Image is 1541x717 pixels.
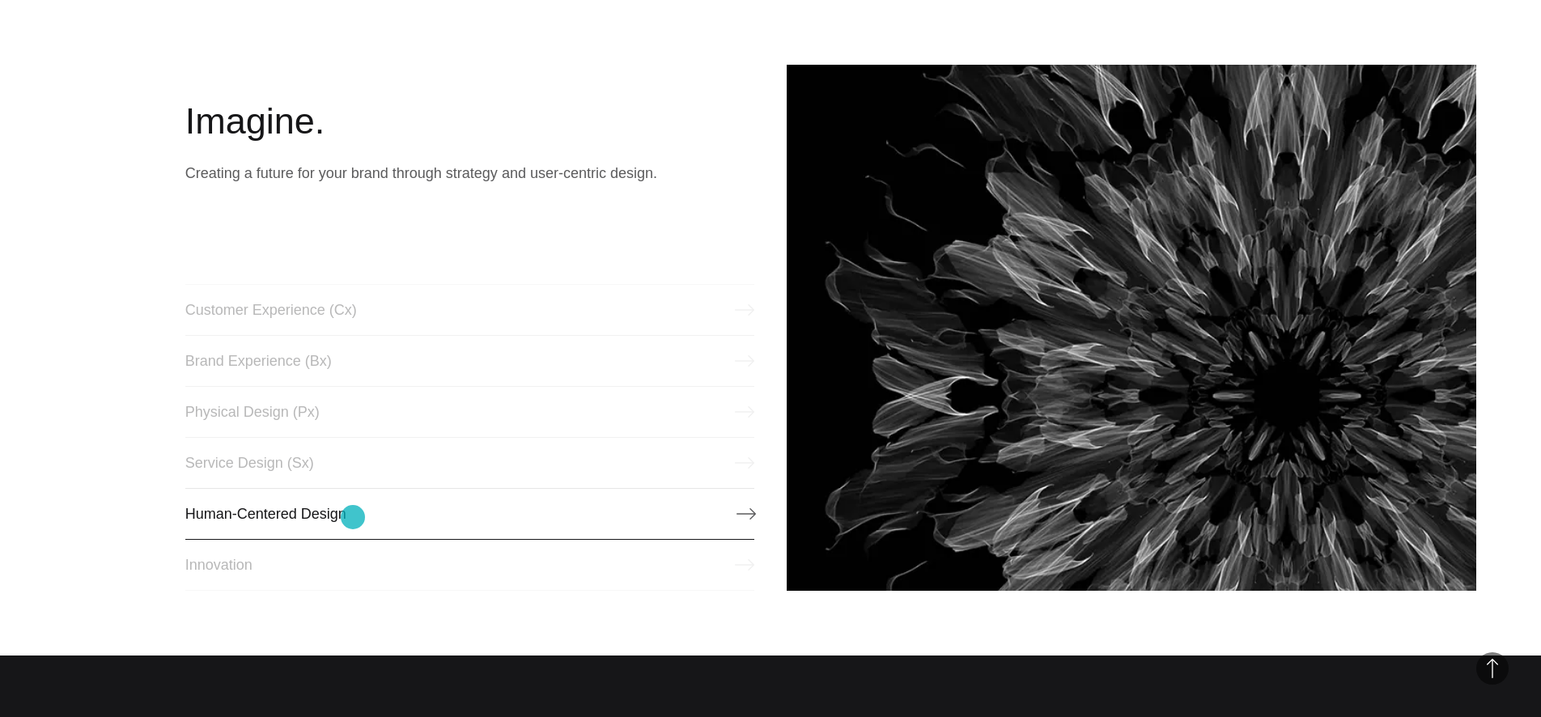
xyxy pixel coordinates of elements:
[185,335,754,387] a: Brand Experience (Bx)
[185,488,754,540] a: Human-Centered Design
[185,437,754,489] a: Service Design (Sx)
[185,539,754,591] a: Innovation
[185,284,754,336] a: Customer Experience (Cx)
[1476,652,1509,685] button: Back to Top
[185,162,754,185] p: Creating a future for your brand through strategy and user-centric design.
[185,386,754,438] a: Physical Design (Px)
[185,97,754,146] h2: Imagine.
